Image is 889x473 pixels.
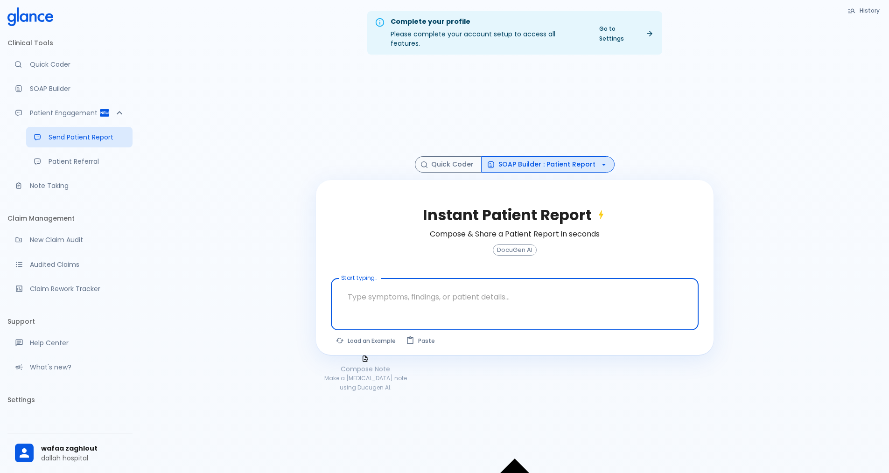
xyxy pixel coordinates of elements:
li: Support [7,310,133,333]
p: Patient Referral [49,157,125,166]
p: New Claim Audit [30,235,125,244]
button: History [843,4,885,17]
button: Paste from clipboard [401,334,441,348]
h6: Compose & Share a Patient Report in seconds [430,228,600,241]
p: Help Center [30,338,125,348]
a: Docugen: Compose a clinical documentation in seconds [7,78,133,99]
a: Moramiz: Find ICD10AM codes instantly [7,54,133,75]
div: Please complete your account setup to access all features. [391,14,586,52]
p: Note Taking [30,181,125,190]
a: Send a patient summary [26,127,133,147]
p: Claim Rework Tracker [30,284,125,293]
div: wafaa zaghloutdallah hospital [7,437,133,469]
div: Recent updates and feature releases [7,357,133,377]
span: wafaa zaghlout [41,444,125,453]
div: Patient Reports & Referrals [7,103,133,123]
a: Go to Settings [594,22,658,45]
p: Patient Engagement [30,108,99,118]
h2: Instant Patient Report [423,206,607,224]
p: What's new? [30,362,125,372]
a: Advanced note-taking [7,175,133,196]
p: dallah hospital [41,453,125,463]
p: SOAP Builder [30,84,125,93]
a: Monitor progress of claim corrections [7,278,133,299]
p: Send Patient Report [49,132,125,142]
li: Claim Management [7,207,133,230]
a: View audited claims [7,254,133,275]
button: Load a random example [331,334,401,348]
div: Complete your profile [391,17,586,27]
a: Audit a new claim [7,230,133,250]
p: Quick Coder [30,60,125,69]
p: Compose Note [316,364,415,374]
li: Clinical Tools [7,32,133,54]
p: Audited Claims [30,260,125,269]
li: Settings [7,389,133,411]
span: DocuGen AI [493,247,536,254]
button: SOAP Builder : Patient Report [481,156,615,173]
button: Quick Coder [415,156,482,173]
a: Receive patient referrals [26,151,133,172]
a: Get help from our support team [7,333,133,353]
span: Make a [MEDICAL_DATA] note using Ducugen AI. [324,374,407,391]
